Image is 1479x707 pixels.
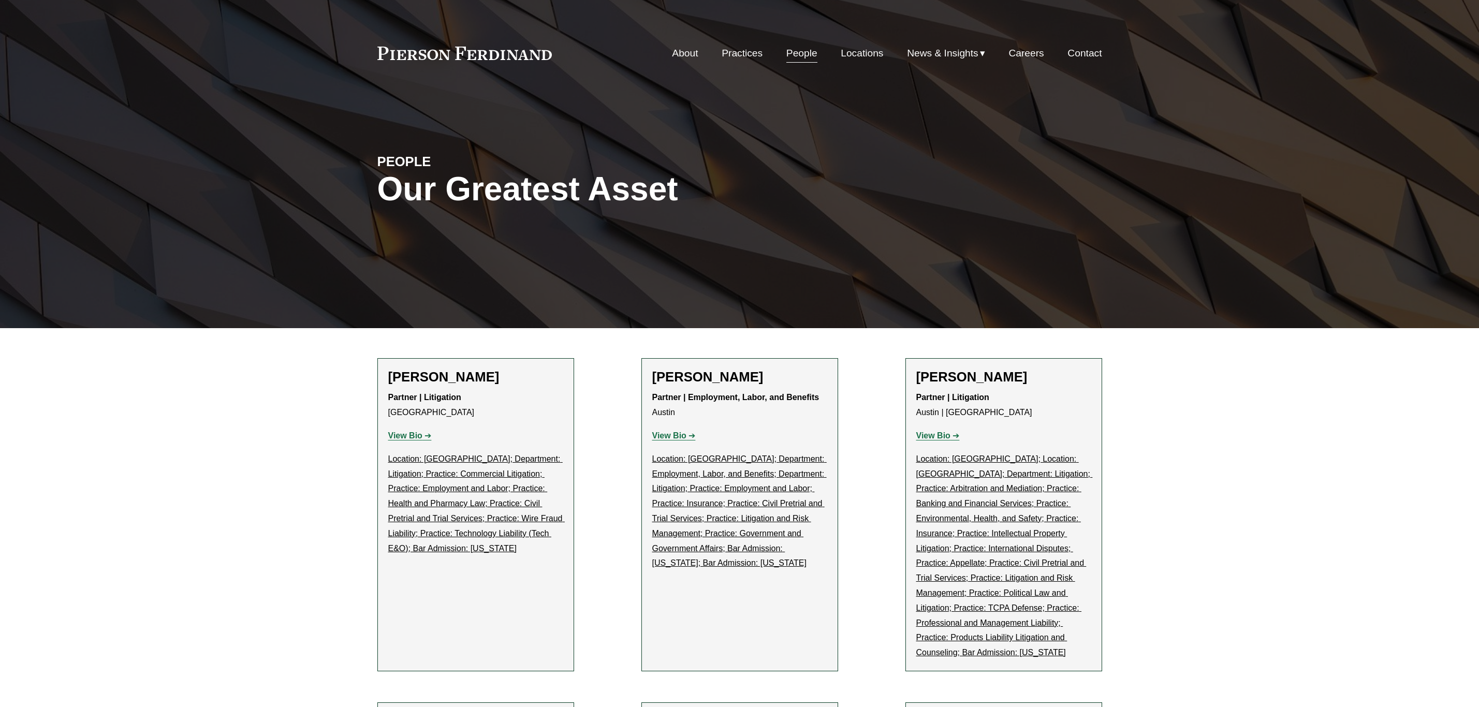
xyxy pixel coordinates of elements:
h4: PEOPLE [377,153,559,170]
a: Practices [722,43,763,63]
h2: [PERSON_NAME] [388,369,563,385]
strong: Partner | Litigation [916,393,989,402]
a: View Bio [916,431,960,440]
a: View Bio [388,431,432,440]
strong: Partner | Employment, Labor, and Benefits [652,393,819,402]
strong: View Bio [388,431,422,440]
h1: Our Greatest Asset [377,170,860,208]
a: Contact [1067,43,1102,63]
h2: [PERSON_NAME] [652,369,827,385]
p: [GEOGRAPHIC_DATA] [388,390,563,420]
strong: View Bio [652,431,686,440]
p: Austin | [GEOGRAPHIC_DATA] [916,390,1091,420]
span: News & Insights [907,45,978,63]
a: folder dropdown [907,43,985,63]
strong: Partner | Litigation [388,393,461,402]
a: About [672,43,698,63]
u: Location: [GEOGRAPHIC_DATA]; Department: Litigation; Practice: Commercial Litigation; Practice: E... [388,454,565,553]
a: People [786,43,817,63]
strong: View Bio [916,431,950,440]
u: Location: [GEOGRAPHIC_DATA]; Department: Employment, Labor, and Benefits; Department: Litigation;... [652,454,827,568]
a: Careers [1008,43,1044,63]
a: Locations [841,43,883,63]
p: Austin [652,390,827,420]
u: Location: [GEOGRAPHIC_DATA]; Location: [GEOGRAPHIC_DATA]; Department: Litigation; Practice: Arbit... [916,454,1093,657]
h2: [PERSON_NAME] [916,369,1091,385]
a: View Bio [652,431,696,440]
